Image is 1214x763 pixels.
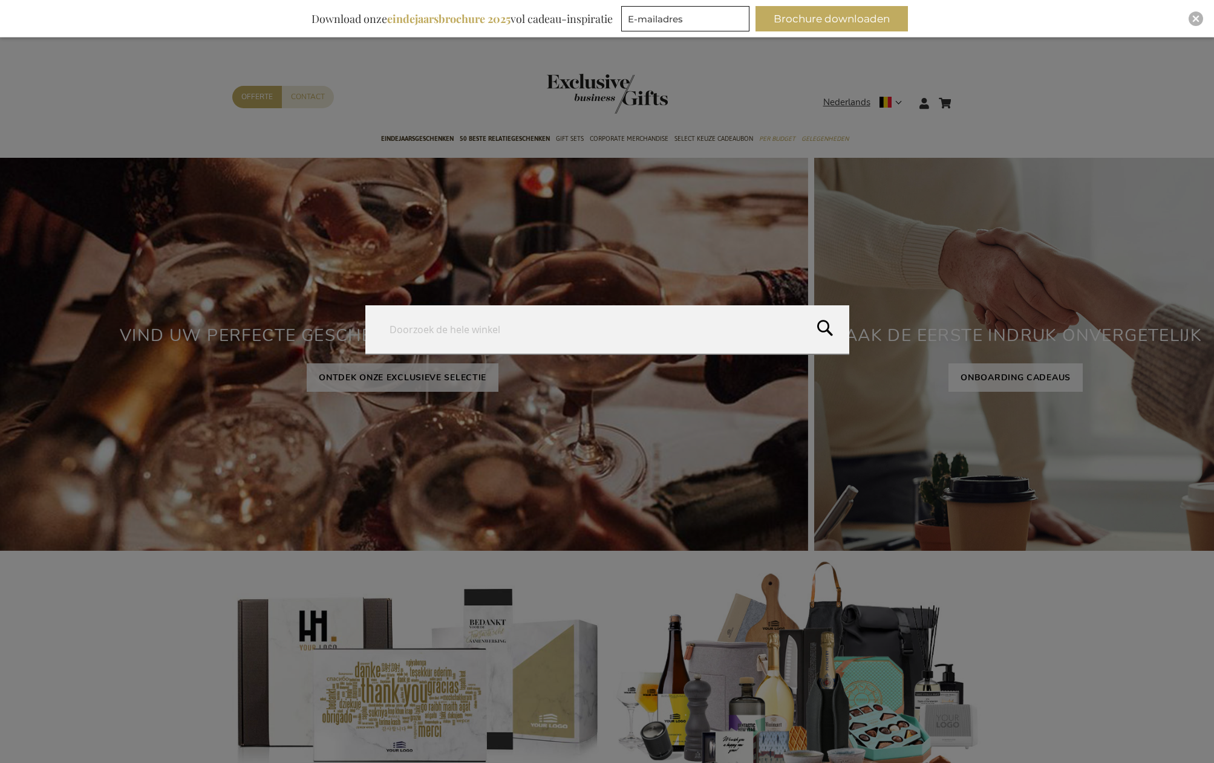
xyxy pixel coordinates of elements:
b: eindejaarsbrochure 2025 [387,11,511,26]
img: Close [1192,15,1199,22]
div: Download onze vol cadeau-inspiratie [306,6,618,31]
div: Close [1189,11,1203,26]
button: Brochure downloaden [755,6,908,31]
form: marketing offers and promotions [621,6,753,35]
input: E-mailadres [621,6,749,31]
input: Doorzoek de hele winkel [365,305,849,354]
